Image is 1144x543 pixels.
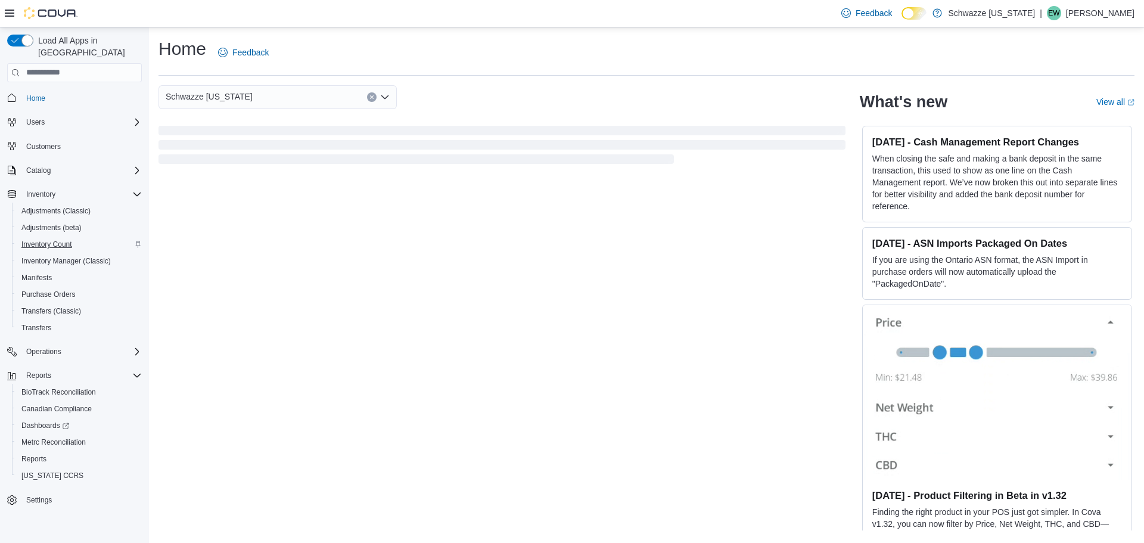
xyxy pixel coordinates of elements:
a: Adjustments (beta) [17,221,86,235]
button: Adjustments (beta) [12,219,147,236]
span: Manifests [21,273,52,283]
span: Inventory Manager (Classic) [17,254,142,268]
span: Inventory Manager (Classic) [21,256,111,266]
span: Metrc Reconciliation [21,437,86,447]
button: Open list of options [380,92,390,102]
span: Home [26,94,45,103]
span: Customers [21,139,142,154]
button: Canadian Compliance [12,401,147,417]
button: Metrc Reconciliation [12,434,147,451]
span: Home [21,91,142,106]
a: Metrc Reconciliation [17,435,91,449]
span: Adjustments (beta) [21,223,82,232]
span: Catalog [26,166,51,175]
a: Adjustments (Classic) [17,204,95,218]
a: BioTrack Reconciliation [17,385,101,399]
span: Inventory Count [17,237,142,252]
p: [PERSON_NAME] [1066,6,1134,20]
a: Purchase Orders [17,287,80,302]
a: Customers [21,139,66,154]
span: Reports [26,371,51,380]
span: Washington CCRS [17,468,142,483]
a: Manifests [17,271,57,285]
span: Feedback [856,7,892,19]
span: Inventory [21,187,142,201]
p: When closing the safe and making a bank deposit in the same transaction, this used to show as one... [872,153,1122,212]
button: Adjustments (Classic) [12,203,147,219]
button: Inventory [2,186,147,203]
button: Manifests [12,269,147,286]
a: View allExternal link [1096,97,1134,107]
span: Loading [158,128,845,166]
button: Inventory Manager (Classic) [12,253,147,269]
h3: [DATE] - Cash Management Report Changes [872,136,1122,148]
a: Canadian Compliance [17,402,97,416]
button: Clear input [367,92,377,102]
a: Dashboards [17,418,74,433]
button: Users [2,114,147,131]
span: Inventory Count [21,240,72,249]
span: Reports [21,368,142,383]
nav: Complex example [7,85,142,540]
span: Users [21,115,142,129]
button: Reports [2,367,147,384]
span: Transfers [17,321,142,335]
span: EW [1048,6,1059,20]
a: Inventory Count [17,237,77,252]
input: Dark Mode [901,7,927,20]
a: Dashboards [12,417,147,434]
button: Operations [2,343,147,360]
button: Customers [2,138,147,155]
span: Settings [26,495,52,505]
button: Catalog [21,163,55,178]
button: Users [21,115,49,129]
button: Purchase Orders [12,286,147,303]
span: Dashboards [21,421,69,430]
span: Schwazze [US_STATE] [166,89,253,104]
span: Settings [21,492,142,507]
span: Operations [26,347,61,356]
span: Adjustments (beta) [17,221,142,235]
span: Inventory [26,190,55,199]
p: Schwazze [US_STATE] [948,6,1035,20]
span: Dashboards [17,418,142,433]
a: Transfers (Classic) [17,304,86,318]
a: [US_STATE] CCRS [17,468,88,483]
p: If you are using the Ontario ASN format, the ASN Import in purchase orders will now automatically... [872,254,1122,290]
a: Home [21,91,50,106]
svg: External link [1127,99,1134,106]
a: Feedback [837,1,897,25]
span: Purchase Orders [21,290,76,299]
span: Canadian Compliance [17,402,142,416]
button: Transfers (Classic) [12,303,147,319]
a: Reports [17,452,51,466]
button: BioTrack Reconciliation [12,384,147,401]
span: Operations [21,345,142,359]
span: Manifests [17,271,142,285]
span: Transfers (Classic) [17,304,142,318]
button: Home [2,89,147,107]
h1: Home [158,37,206,61]
a: Settings [21,493,57,507]
button: Reports [21,368,56,383]
span: Canadian Compliance [21,404,92,414]
button: Inventory Count [12,236,147,253]
span: Catalog [21,163,142,178]
span: Metrc Reconciliation [17,435,142,449]
button: Inventory [21,187,60,201]
span: Reports [21,454,46,464]
span: Reports [17,452,142,466]
a: Inventory Manager (Classic) [17,254,116,268]
h2: What's new [860,92,947,111]
span: Adjustments (Classic) [21,206,91,216]
span: Adjustments (Classic) [17,204,142,218]
span: BioTrack Reconciliation [17,385,142,399]
button: [US_STATE] CCRS [12,467,147,484]
a: Feedback [213,41,273,64]
a: Transfers [17,321,56,335]
span: Transfers [21,323,51,333]
button: Catalog [2,162,147,179]
span: Users [26,117,45,127]
span: Transfers (Classic) [21,306,81,316]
